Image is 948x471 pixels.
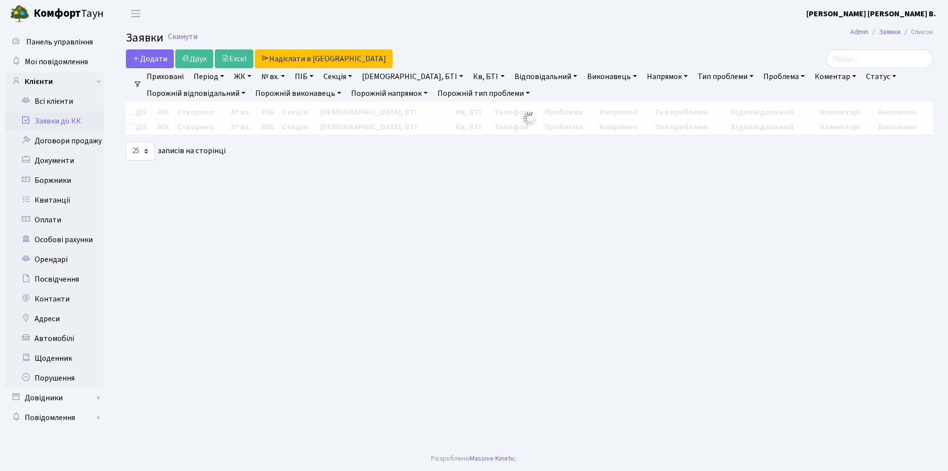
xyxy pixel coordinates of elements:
[434,85,534,102] a: Порожній тип проблеми
[5,111,104,131] a: Заявки до КК
[806,8,936,20] a: [PERSON_NAME] [PERSON_NAME] В.
[319,68,356,85] a: Секція
[5,230,104,250] a: Особові рахунки
[901,27,933,38] li: Список
[5,309,104,329] a: Адреси
[5,329,104,348] a: Автомобілі
[5,131,104,151] a: Договори продажу
[25,56,88,67] span: Мої повідомлення
[5,210,104,230] a: Оплати
[511,68,581,85] a: Відповідальний
[5,348,104,368] a: Щоденник
[126,142,226,161] label: записів на сторінці
[835,22,948,43] nav: breadcrumb
[123,5,148,22] button: Переключити навігацію
[583,68,641,85] a: Виконавець
[347,85,432,102] a: Порожній напрямок
[5,91,104,111] a: Всі клієнти
[5,289,104,309] a: Контакти
[811,68,860,85] a: Коментар
[5,72,104,91] a: Клієнти
[126,49,174,68] a: Додати
[5,190,104,210] a: Квитанції
[5,368,104,388] a: Порушення
[132,53,167,64] span: Додати
[34,5,104,22] span: Таун
[469,68,508,85] a: Кв, БТІ
[879,27,901,37] a: Заявки
[643,68,692,85] a: Напрямок
[5,408,104,428] a: Повідомлення
[251,85,345,102] a: Порожній виконавець
[5,269,104,289] a: Посвідчення
[5,171,104,190] a: Боржники
[358,68,467,85] a: [DEMOGRAPHIC_DATA], БТІ
[759,68,809,85] a: Проблема
[257,68,289,85] a: № вх.
[168,32,197,42] a: Скинути
[143,68,188,85] a: Приховані
[143,85,249,102] a: Порожній відповідальний
[850,27,869,37] a: Admin
[5,250,104,269] a: Орендарі
[862,68,900,85] a: Статус
[694,68,757,85] a: Тип проблеми
[806,8,936,19] b: [PERSON_NAME] [PERSON_NAME] В.
[34,5,81,21] b: Комфорт
[190,68,228,85] a: Період
[5,151,104,171] a: Документи
[255,49,393,68] a: Надіслати в [GEOGRAPHIC_DATA]
[126,29,163,46] span: Заявки
[431,453,517,464] div: Розроблено .
[826,49,933,68] input: Пошук...
[26,37,93,47] span: Панель управління
[175,49,213,68] a: Друк
[470,453,515,464] a: Massive Kinetic
[5,32,104,52] a: Панель управління
[5,388,104,408] a: Довідники
[10,4,30,24] img: logo.png
[126,142,155,161] select: записів на сторінці
[215,49,253,68] a: Excel
[230,68,255,85] a: ЖК
[291,68,317,85] a: ПІБ
[522,111,538,127] img: Обробка...
[5,52,104,72] a: Мої повідомлення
